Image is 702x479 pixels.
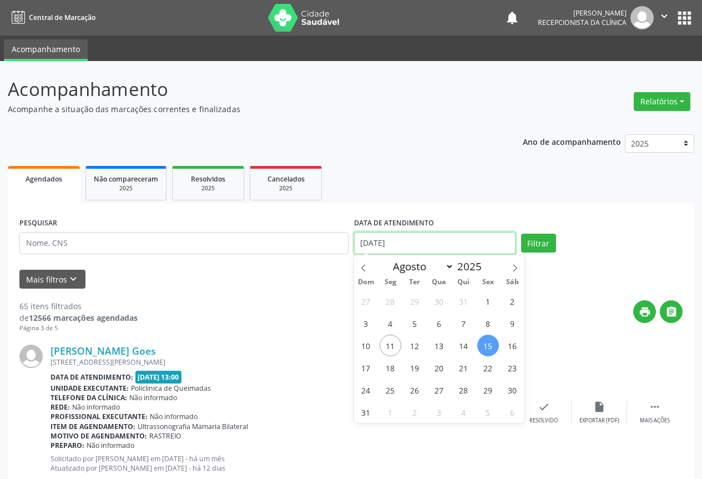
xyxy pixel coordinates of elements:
[453,335,474,356] span: Agosto 14, 2025
[8,103,488,115] p: Acompanhe a situação das marcações correntes e finalizadas
[19,345,43,368] img: img
[639,306,651,318] i: print
[477,312,499,334] span: Agosto 8, 2025
[502,401,523,423] span: Setembro 6, 2025
[404,335,426,356] span: Agosto 12, 2025
[404,290,426,312] span: Julho 29, 2025
[593,401,605,413] i: insert_drive_file
[135,371,182,384] span: [DATE] 13:00
[453,312,474,334] span: Agosto 7, 2025
[521,234,556,253] button: Filtrar
[477,290,499,312] span: Agosto 1, 2025
[502,379,523,401] span: Agosto 30, 2025
[50,431,147,441] b: Motivo de agendamento:
[50,441,84,450] b: Preparo:
[50,357,516,367] div: [STREET_ADDRESS][PERSON_NAME]
[378,279,402,286] span: Seg
[388,259,454,274] select: Month
[8,8,95,27] a: Central de Marcação
[72,402,120,412] span: Não informado
[660,300,683,323] button: 
[654,6,675,29] button: 
[8,75,488,103] p: Acompanhamento
[658,10,670,22] i: 
[523,134,621,148] p: Ano de acompanhamento
[404,401,426,423] span: Setembro 2, 2025
[19,232,349,254] input: Nome, CNS
[380,335,401,356] span: Agosto 11, 2025
[267,174,305,184] span: Cancelados
[50,422,135,431] b: Item de agendamento:
[453,357,474,379] span: Agosto 21, 2025
[258,184,314,193] div: 2025
[476,279,500,286] span: Sex
[19,300,138,312] div: 65 itens filtrados
[355,335,377,356] span: Agosto 10, 2025
[402,279,427,286] span: Ter
[380,312,401,334] span: Agosto 4, 2025
[19,324,138,333] div: Página 3 de 5
[649,401,661,413] i: 
[451,279,476,286] span: Qui
[180,184,236,193] div: 2025
[477,379,499,401] span: Agosto 29, 2025
[50,412,148,421] b: Profissional executante:
[355,379,377,401] span: Agosto 24, 2025
[94,184,158,193] div: 2025
[19,312,138,324] div: de
[640,417,670,425] div: Mais ações
[428,290,450,312] span: Julho 30, 2025
[50,372,133,382] b: Data de atendimento:
[428,357,450,379] span: Agosto 20, 2025
[354,215,434,232] label: DATA DE ATENDIMENTO
[87,441,134,450] span: Não informado
[502,290,523,312] span: Agosto 2, 2025
[26,174,62,184] span: Agendados
[504,10,520,26] button: notifications
[380,401,401,423] span: Setembro 1, 2025
[428,312,450,334] span: Agosto 6, 2025
[502,335,523,356] span: Agosto 16, 2025
[404,379,426,401] span: Agosto 26, 2025
[404,357,426,379] span: Agosto 19, 2025
[538,8,627,18] div: [PERSON_NAME]
[630,6,654,29] img: img
[454,259,491,274] input: Year
[500,279,524,286] span: Sáb
[29,312,138,323] strong: 12566 marcações agendadas
[138,422,248,431] span: Ultrassonografia Mamaria Bilateral
[191,174,225,184] span: Resolvidos
[634,92,690,111] button: Relatórios
[131,384,211,393] span: Policlinica de Queimadas
[477,401,499,423] span: Setembro 5, 2025
[355,401,377,423] span: Agosto 31, 2025
[149,431,181,441] span: RASTREIO
[453,290,474,312] span: Julho 31, 2025
[453,401,474,423] span: Setembro 4, 2025
[354,232,516,254] input: Selecione um intervalo
[355,290,377,312] span: Julho 27, 2025
[67,273,79,285] i: keyboard_arrow_down
[428,335,450,356] span: Agosto 13, 2025
[633,300,656,323] button: print
[354,279,378,286] span: Dom
[29,13,95,22] span: Central de Marcação
[404,312,426,334] span: Agosto 5, 2025
[50,384,129,393] b: Unidade executante:
[19,270,85,289] button: Mais filtroskeyboard_arrow_down
[453,379,474,401] span: Agosto 28, 2025
[50,345,156,357] a: [PERSON_NAME] Goes
[502,357,523,379] span: Agosto 23, 2025
[675,8,694,28] button: apps
[428,379,450,401] span: Agosto 27, 2025
[50,402,70,412] b: Rede:
[380,379,401,401] span: Agosto 25, 2025
[380,290,401,312] span: Julho 28, 2025
[477,335,499,356] span: Agosto 15, 2025
[380,357,401,379] span: Agosto 18, 2025
[50,393,127,402] b: Telefone da clínica:
[477,357,499,379] span: Agosto 22, 2025
[529,417,558,425] div: Resolvido
[94,174,158,184] span: Não compareceram
[19,215,57,232] label: PESQUISAR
